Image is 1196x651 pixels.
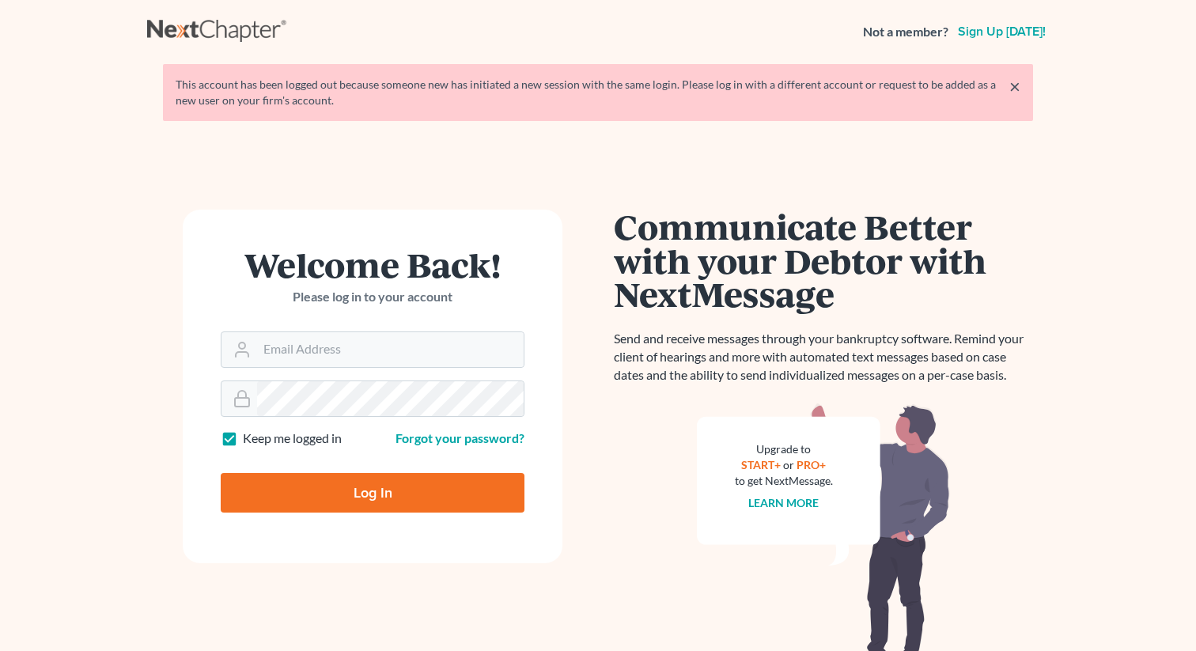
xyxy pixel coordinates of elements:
[784,458,795,471] span: or
[221,248,524,282] h1: Welcome Back!
[221,288,524,306] p: Please log in to your account
[396,430,524,445] a: Forgot your password?
[735,473,833,489] div: to get NextMessage.
[863,23,948,41] strong: Not a member?
[742,458,782,471] a: START+
[176,77,1020,108] div: This account has been logged out because someone new has initiated a new session with the same lo...
[797,458,827,471] a: PRO+
[257,332,524,367] input: Email Address
[735,441,833,457] div: Upgrade to
[614,330,1033,384] p: Send and receive messages through your bankruptcy software. Remind your client of hearings and mo...
[955,25,1049,38] a: Sign up [DATE]!
[614,210,1033,311] h1: Communicate Better with your Debtor with NextMessage
[1009,77,1020,96] a: ×
[221,473,524,513] input: Log In
[749,496,819,509] a: Learn more
[243,430,342,448] label: Keep me logged in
